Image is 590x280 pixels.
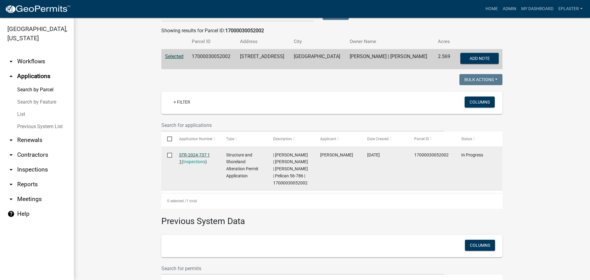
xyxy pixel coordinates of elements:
[460,53,499,64] button: Add Note
[290,34,346,49] th: City
[465,97,495,108] button: Columns
[161,209,502,228] h3: Previous System Data
[179,152,210,164] a: STR-2024-737 1 1
[459,74,502,85] button: Bulk Actions
[455,132,502,146] datatable-header-cell: Status
[226,152,258,178] span: Structure and Shoreland Alteration Permit Application
[183,159,205,164] a: Inspections
[346,49,434,69] td: [PERSON_NAME] | [PERSON_NAME]
[7,166,15,173] i: arrow_drop_down
[500,3,519,15] a: Admin
[179,152,214,166] div: ( )
[220,132,267,146] datatable-header-cell: Type
[434,49,455,69] td: 2.569
[267,132,314,146] datatable-header-cell: Description
[173,132,220,146] datatable-header-cell: Application Number
[161,27,502,34] div: Showing results for Parcel ID:
[414,152,449,157] span: 17000030052002
[367,152,380,157] span: 10/15/2024
[225,28,264,34] strong: 17000030052002
[7,136,15,144] i: arrow_drop_down
[7,58,15,65] i: arrow_drop_down
[320,152,353,157] span: Guy Tietz
[408,132,455,146] datatable-header-cell: Parcel ID
[361,132,408,146] datatable-header-cell: Date Created
[465,240,495,251] button: Columns
[236,49,290,69] td: [STREET_ADDRESS]
[167,199,186,203] span: 0 selected /
[236,34,290,49] th: Address
[556,3,585,15] a: eplaster
[161,132,173,146] datatable-header-cell: Select
[273,152,308,185] span: | Elizabeth Plaster | TODD C MAYER | PEGGY R MAYER | Pelican 56-786 | 17000030052002
[7,151,15,159] i: arrow_drop_down
[461,152,483,157] span: In Progress
[320,137,336,141] span: Applicant
[7,181,15,188] i: arrow_drop_down
[161,262,444,275] input: Search for permits
[461,137,472,141] span: Status
[226,137,234,141] span: Type
[188,49,236,69] td: 17000030052002
[161,193,502,209] div: 1 total
[7,210,15,218] i: help
[165,53,183,59] a: Selected
[179,137,213,141] span: Application Number
[7,73,15,80] i: arrow_drop_up
[434,34,455,49] th: Acres
[188,34,236,49] th: Parcel ID
[346,34,434,49] th: Owner Name
[273,137,292,141] span: Description
[519,3,556,15] a: My Dashboard
[290,49,346,69] td: [GEOGRAPHIC_DATA]
[414,137,429,141] span: Parcel ID
[483,3,500,15] a: Home
[469,56,490,61] span: Add Note
[367,137,389,141] span: Date Created
[161,119,444,132] input: Search for applications
[7,195,15,203] i: arrow_drop_down
[314,132,361,146] datatable-header-cell: Applicant
[169,97,195,108] a: + Filter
